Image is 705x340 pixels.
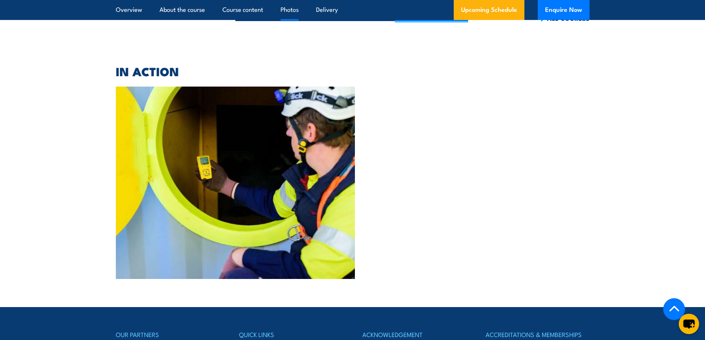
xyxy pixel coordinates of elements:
[116,66,590,76] h2: IN ACTION
[362,329,466,340] h4: ACKNOWLEDGEMENT
[486,329,589,340] h4: ACCREDITATIONS & MEMBERSHIPS
[537,14,590,23] a: ALL COURSES
[239,329,343,340] h4: QUICK LINKS
[116,329,219,340] h4: OUR PARTNERS
[679,314,699,334] button: chat-button
[116,87,355,279] img: Santos Work Permit Procedure & Module 49 Gas Detection Training (1)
